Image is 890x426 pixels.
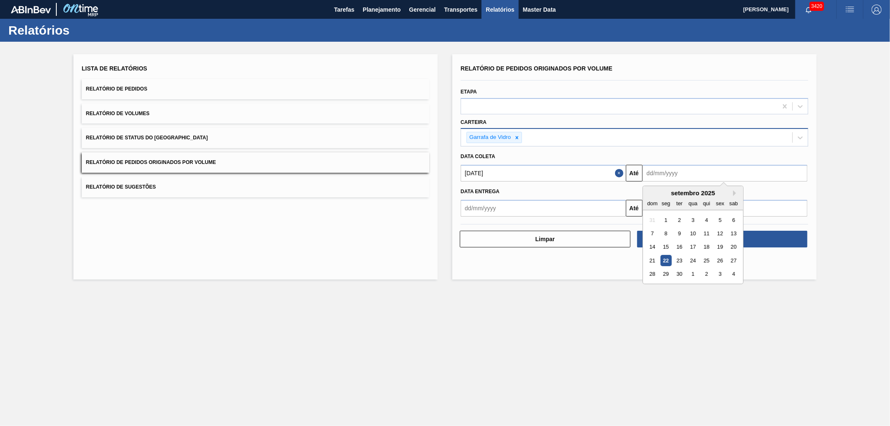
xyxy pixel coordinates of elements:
[809,2,824,11] span: 3420
[714,198,726,209] div: sex
[86,184,156,190] span: Relatório de Sugestões
[461,200,626,217] input: dd/mm/yyyy
[647,214,658,226] div: Not available domingo, 31 de agosto de 2025
[687,198,698,209] div: qua
[714,214,726,226] div: Choose sexta-feira, 5 de setembro de 2025
[660,269,671,280] div: Choose segunda-feira, 29 de setembro de 2025
[82,103,429,124] button: Relatório de Volumes
[795,4,822,15] button: Notificações
[86,111,149,116] span: Relatório de Volumes
[637,231,808,247] button: Download
[409,5,436,15] span: Gerencial
[728,269,739,280] div: Choose sábado, 4 de outubro de 2025
[626,200,643,217] button: Até
[643,189,743,197] div: setembro 2025
[701,269,712,280] div: Choose quinta-feira, 2 de outubro de 2025
[647,269,658,280] div: Choose domingo, 28 de setembro de 2025
[82,65,147,72] span: Lista de Relatórios
[461,119,487,125] label: Carteira
[728,228,739,239] div: Choose sábado, 13 de setembro de 2025
[8,25,156,35] h1: Relatórios
[86,135,208,141] span: Relatório de Status do [GEOGRAPHIC_DATA]
[674,214,685,226] div: Choose terça-feira, 2 de setembro de 2025
[845,5,855,15] img: userActions
[86,86,147,92] span: Relatório de Pedidos
[461,154,495,159] span: Data coleta
[82,177,429,197] button: Relatório de Sugestões
[701,214,712,226] div: Choose quinta-feira, 4 de setembro de 2025
[444,5,477,15] span: Transportes
[660,228,671,239] div: Choose segunda-feira, 8 de setembro de 2025
[460,231,630,247] button: Limpar
[334,5,355,15] span: Tarefas
[82,79,429,99] button: Relatório de Pedidos
[461,165,626,181] input: dd/mm/yyyy
[733,190,739,196] button: Next Month
[461,189,499,194] span: Data entrega
[660,198,671,209] div: seg
[674,198,685,209] div: ter
[674,242,685,253] div: Choose terça-feira, 16 de setembro de 2025
[674,269,685,280] div: Choose terça-feira, 30 de setembro de 2025
[714,242,726,253] div: Choose sexta-feira, 19 de setembro de 2025
[660,242,671,253] div: Choose segunda-feira, 15 de setembro de 2025
[363,5,401,15] span: Planejamento
[660,255,671,266] div: Choose segunda-feira, 22 de setembro de 2025
[660,214,671,226] div: Choose segunda-feira, 1 de setembro de 2025
[674,228,685,239] div: Choose terça-feira, 9 de setembro de 2025
[701,228,712,239] div: Choose quinta-feira, 11 de setembro de 2025
[714,255,726,266] div: Choose sexta-feira, 26 de setembro de 2025
[461,65,613,72] span: Relatório de Pedidos Originados por Volume
[643,165,808,181] input: dd/mm/yyyy
[647,242,658,253] div: Choose domingo, 14 de setembro de 2025
[687,214,698,226] div: Choose quarta-feira, 3 de setembro de 2025
[523,5,556,15] span: Master Data
[701,242,712,253] div: Choose quinta-feira, 18 de setembro de 2025
[86,159,216,165] span: Relatório de Pedidos Originados por Volume
[82,152,429,173] button: Relatório de Pedidos Originados por Volume
[701,255,712,266] div: Choose quinta-feira, 25 de setembro de 2025
[728,214,739,226] div: Choose sábado, 6 de setembro de 2025
[11,6,51,13] img: TNhmsLtSVTkK8tSr43FrP2fwEKptu5GPRR3wAAAABJRU5ErkJggg==
[674,255,685,266] div: Choose terça-feira, 23 de setembro de 2025
[615,165,626,181] button: Close
[645,213,740,281] div: month 2025-09
[728,198,739,209] div: sab
[647,255,658,266] div: Choose domingo, 21 de setembro de 2025
[486,5,514,15] span: Relatórios
[728,242,739,253] div: Choose sábado, 20 de setembro de 2025
[701,198,712,209] div: qui
[647,198,658,209] div: dom
[714,269,726,280] div: Choose sexta-feira, 3 de outubro de 2025
[467,132,512,143] div: Garrafa de Vidro
[647,228,658,239] div: Choose domingo, 7 de setembro de 2025
[714,228,726,239] div: Choose sexta-feira, 12 de setembro de 2025
[687,269,698,280] div: Choose quarta-feira, 1 de outubro de 2025
[687,228,698,239] div: Choose quarta-feira, 10 de setembro de 2025
[461,89,477,95] label: Etapa
[687,242,698,253] div: Choose quarta-feira, 17 de setembro de 2025
[872,5,882,15] img: Logout
[626,165,643,181] button: Até
[687,255,698,266] div: Choose quarta-feira, 24 de setembro de 2025
[82,128,429,148] button: Relatório de Status do [GEOGRAPHIC_DATA]
[728,255,739,266] div: Choose sábado, 27 de setembro de 2025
